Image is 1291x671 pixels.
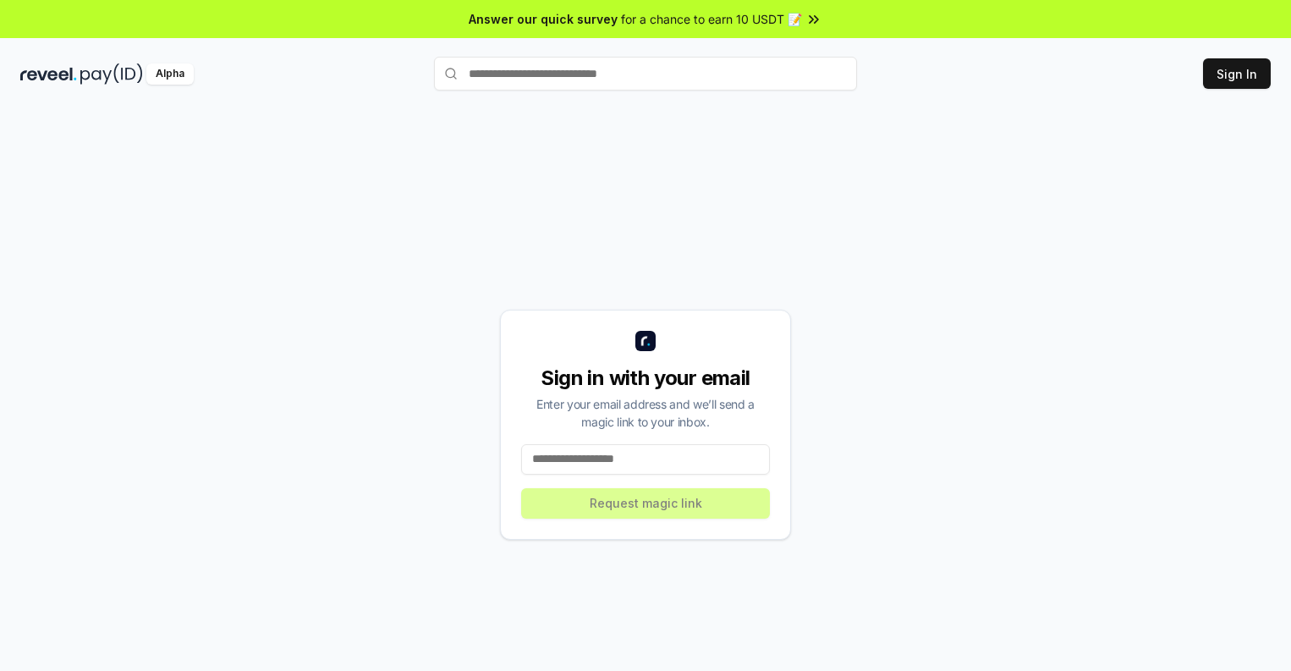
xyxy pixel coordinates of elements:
[521,365,770,392] div: Sign in with your email
[521,395,770,431] div: Enter your email address and we’ll send a magic link to your inbox.
[1203,58,1271,89] button: Sign In
[80,63,143,85] img: pay_id
[146,63,194,85] div: Alpha
[635,331,656,351] img: logo_small
[469,10,618,28] span: Answer our quick survey
[20,63,77,85] img: reveel_dark
[621,10,802,28] span: for a chance to earn 10 USDT 📝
